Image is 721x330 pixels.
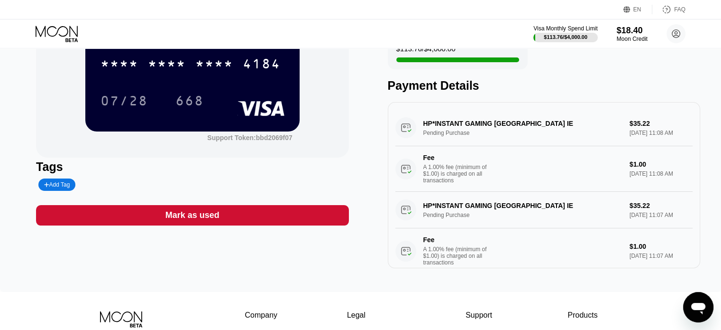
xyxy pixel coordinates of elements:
div: Add Tag [38,179,75,191]
iframe: Bouton de lancement de la fenêtre de messagerie [683,292,713,322]
div: Mark as used [36,205,348,226]
div: Moon Credit [617,36,648,42]
div: FAQ [674,6,685,13]
div: A 1.00% fee (minimum of $1.00) is charged on all transactions [423,246,494,266]
div: FeeA 1.00% fee (minimum of $1.00) is charged on all transactions$1.00[DATE] 11:07 AM [395,228,693,274]
div: A 1.00% fee (minimum of $1.00) is charged on all transactions [423,164,494,184]
div: $18.40Moon Credit [617,26,648,42]
div: 668 [175,94,204,110]
div: Visa Monthly Spend Limit$113.76/$4,000.00 [533,25,597,42]
div: Company [245,311,278,320]
div: Payment Details [388,79,700,93]
div: Fee [423,236,490,244]
div: $1.00 [630,160,693,168]
div: FAQ [652,5,685,14]
div: $113.76 / $4,000.00 [396,45,456,57]
div: 4184 [243,57,281,73]
div: 07/28 [93,89,155,113]
div: FeeA 1.00% fee (minimum of $1.00) is charged on all transactions$1.00[DATE] 11:08 AM [395,146,693,192]
div: 668 [168,89,211,113]
div: $113.76 / $4,000.00 [544,34,587,40]
div: EN [633,6,641,13]
div: 07/28 [100,94,148,110]
div: Support Token:bbd2069f07 [207,134,292,141]
div: $1.00 [630,243,693,250]
div: Fee [423,154,490,161]
div: Support [465,311,498,320]
div: Products [567,311,597,320]
div: Mark as used [165,210,219,221]
div: [DATE] 11:08 AM [630,170,693,177]
div: Tags [36,160,348,174]
div: EN [623,5,652,14]
div: Legal [347,311,396,320]
div: Visa Monthly Spend Limit [533,25,597,32]
div: [DATE] 11:07 AM [630,253,693,259]
div: $18.40 [617,26,648,36]
div: Add Tag [44,181,70,188]
div: Support Token: bbd2069f07 [207,134,292,141]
